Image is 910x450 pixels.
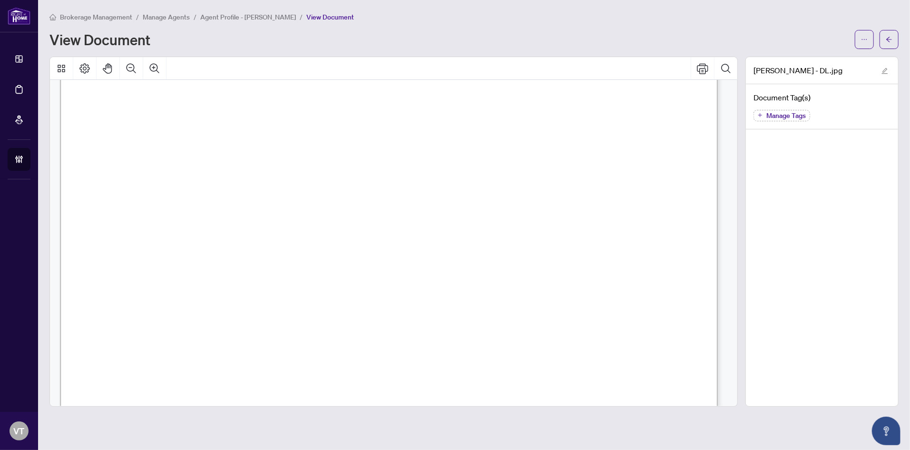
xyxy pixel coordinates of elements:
[753,110,810,121] button: Manage Tags
[753,65,842,76] span: [PERSON_NAME] - DL.jpg
[766,112,806,119] span: Manage Tags
[872,417,900,445] button: Open asap
[881,68,888,74] span: edit
[8,7,30,25] img: logo
[143,13,190,21] span: Manage Agents
[861,36,868,43] span: ellipsis
[14,424,25,438] span: VT
[886,36,892,43] span: arrow-left
[194,11,196,22] li: /
[49,32,150,47] h1: View Document
[300,11,303,22] li: /
[136,11,139,22] li: /
[758,113,763,117] span: plus
[753,92,890,103] h4: Document Tag(s)
[200,13,296,21] span: Agent Profile - [PERSON_NAME]
[306,13,354,21] span: View Document
[49,14,56,20] span: home
[60,13,132,21] span: Brokerage Management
